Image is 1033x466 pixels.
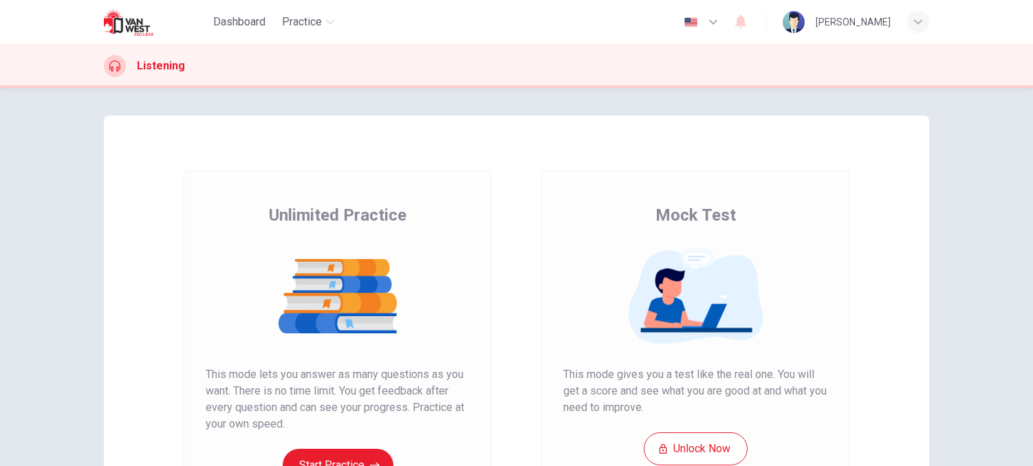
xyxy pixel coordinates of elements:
h1: Listening [137,58,185,74]
div: [PERSON_NAME] [816,14,891,30]
a: Van West logo [104,8,208,36]
span: This mode lets you answer as many questions as you want. There is no time limit. You get feedback... [206,366,470,432]
button: Practice [276,10,340,34]
img: Profile picture [783,11,805,33]
span: Practice [282,14,322,30]
button: Dashboard [208,10,271,34]
span: Mock Test [655,204,736,226]
img: en [682,17,699,27]
span: Unlimited Practice [269,204,406,226]
img: Van West logo [104,8,176,36]
span: Dashboard [213,14,265,30]
span: This mode gives you a test like the real one. You will get a score and see what you are good at a... [563,366,827,416]
button: Unlock Now [644,432,748,465]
